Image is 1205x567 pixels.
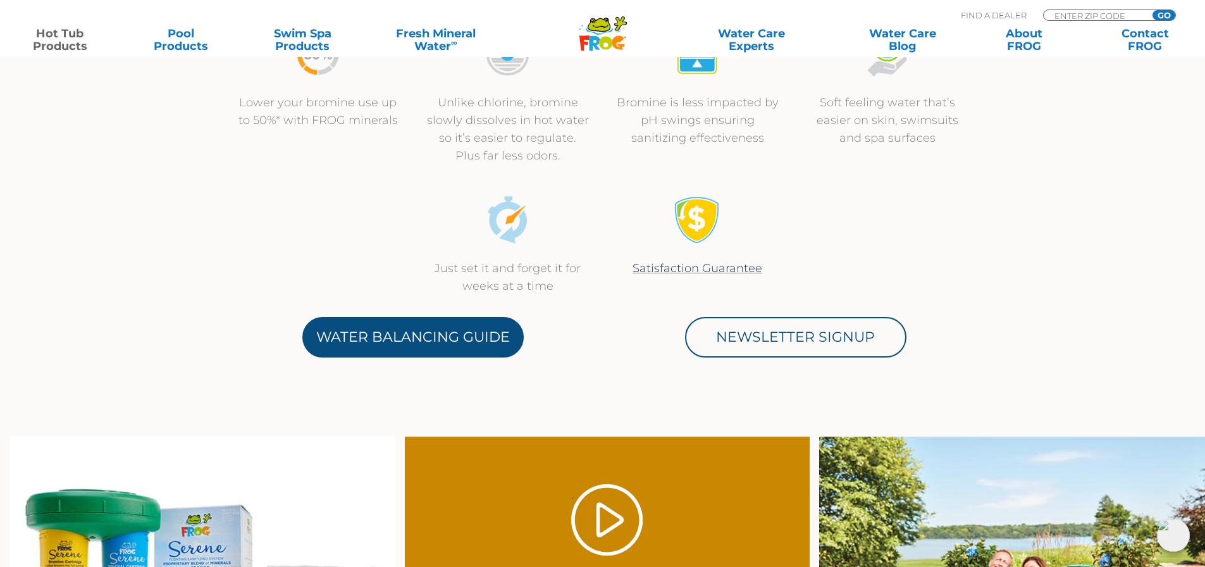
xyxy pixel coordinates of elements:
[615,94,780,147] p: Bromine is less impacted by pH swings ensuring sanitizing effectiveness
[1157,519,1190,552] img: openIcon
[977,27,1071,53] a: AboutFROG
[1152,10,1175,20] input: GO
[674,196,721,244] img: Satisfaction Guarantee Icon
[1098,27,1192,53] a: ContactFROG
[256,27,350,53] a: Swim SpaProducts
[571,484,643,556] a: Play Video
[675,27,828,53] a: Water CareExperts
[1053,10,1139,21] input: Zip Code Form
[451,37,457,47] sup: ∞
[302,317,524,358] a: Water Balancing Guide
[236,94,400,129] p: Lower your bromine use up to 50%* with FROG minerals
[484,196,531,244] img: icon-set-and-forget
[855,27,949,53] a: Water CareBlog
[376,27,495,53] a: Fresh MineralWater∞
[13,27,107,53] a: Hot TubProducts
[685,317,906,358] a: Newsletter Signup
[426,259,590,295] p: Just set it and forget it for weeks at a time
[134,27,228,53] a: PoolProducts
[961,9,1027,21] p: Find A Dealer
[426,94,590,165] p: Unlike chlorine, bromine slowly dissolves in hot water so it’s easier to regulate. Plus far less ...
[805,94,970,147] p: Soft feeling water that’s easier on skin, swimsuits and spa surfaces
[633,261,762,275] a: Satisfaction Guarantee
